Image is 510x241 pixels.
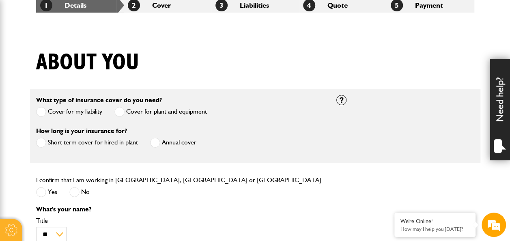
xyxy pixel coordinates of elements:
[150,138,196,148] label: Annual cover
[36,138,138,148] label: Short term cover for hired in plant
[69,187,90,197] label: No
[14,45,34,56] img: d_20077148190_company_1631870298795_20077148190
[36,187,57,197] label: Yes
[490,59,510,160] div: Need help?
[400,226,469,232] p: How may I help you today?
[36,177,321,183] label: I confirm that I am working in [GEOGRAPHIC_DATA], [GEOGRAPHIC_DATA] or [GEOGRAPHIC_DATA]
[400,218,469,225] div: We're Online!
[133,4,153,24] div: Minimize live chat window
[110,186,147,197] em: Start Chat
[11,99,148,117] input: Enter your email address
[36,97,162,103] label: What type of insurance cover do you need?
[11,147,148,175] textarea: Type your message and hit 'Enter'
[36,49,139,76] h1: About you
[114,107,207,117] label: Cover for plant and equipment
[11,123,148,141] input: Enter your phone number
[36,128,127,134] label: How long is your insurance for?
[42,45,136,56] div: Chat with us now
[11,75,148,93] input: Enter your last name
[36,206,324,213] p: What's your name?
[36,107,102,117] label: Cover for my liability
[36,217,324,224] label: Title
